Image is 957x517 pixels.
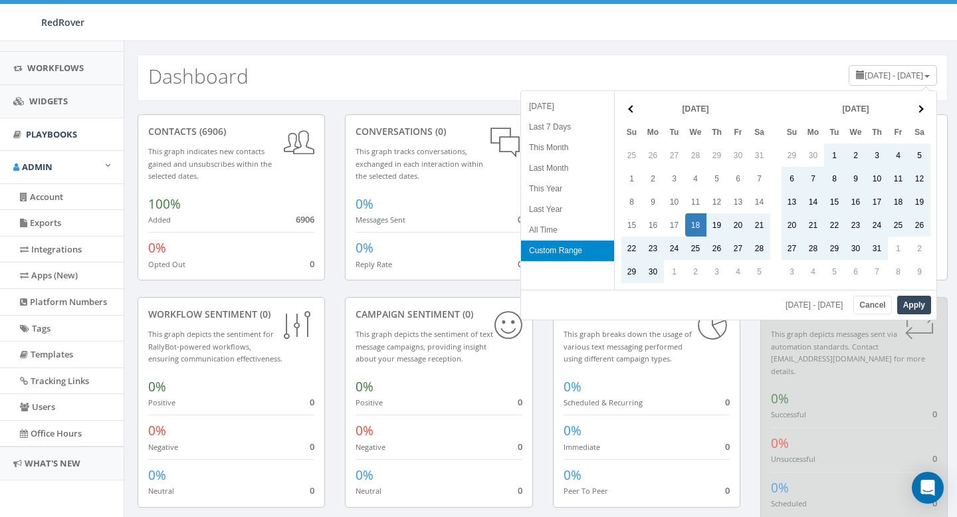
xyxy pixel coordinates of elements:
[41,16,84,29] span: RedRover
[197,125,226,138] span: (6906)
[521,158,614,179] li: Last Month
[706,167,728,190] td: 5
[685,237,706,260] td: 25
[685,167,706,190] td: 4
[803,97,909,120] th: [DATE]
[621,213,643,237] td: 15
[865,69,923,81] span: [DATE] - [DATE]
[824,120,845,144] th: Tu
[148,65,249,87] h2: Dashboard
[728,190,749,213] td: 13
[803,260,824,283] td: 4
[621,144,643,167] td: 25
[356,329,493,363] small: This graph depicts the sentiment of text message campaigns, providing insight about your message ...
[803,120,824,144] th: Mo
[728,237,749,260] td: 27
[685,120,706,144] th: We
[643,97,749,120] th: [DATE]
[621,167,643,190] td: 1
[749,260,770,283] td: 5
[521,96,614,117] li: [DATE]
[564,378,582,395] span: 0%
[786,301,848,309] span: [DATE] - [DATE]
[356,195,373,213] span: 0%
[356,466,373,484] span: 0%
[725,396,730,408] span: 0
[728,213,749,237] td: 20
[685,190,706,213] td: 11
[909,120,930,144] th: Sa
[803,237,824,260] td: 28
[824,190,845,213] td: 15
[310,484,314,496] span: 0
[356,422,373,439] span: 0%
[782,120,803,144] th: Su
[643,237,664,260] td: 23
[356,378,373,395] span: 0%
[521,241,614,261] li: Custom Range
[148,466,166,484] span: 0%
[664,213,685,237] td: 17
[803,213,824,237] td: 21
[782,237,803,260] td: 27
[27,62,84,74] span: Workflows
[771,454,815,464] small: Unsuccessful
[888,144,909,167] td: 4
[782,167,803,190] td: 6
[664,237,685,260] td: 24
[664,260,685,283] td: 1
[909,213,930,237] td: 26
[148,378,166,395] span: 0%
[643,190,664,213] td: 9
[621,120,643,144] th: Su
[29,95,68,107] span: Widgets
[706,190,728,213] td: 12
[867,260,888,283] td: 7
[888,260,909,283] td: 8
[803,190,824,213] td: 14
[664,144,685,167] td: 27
[782,190,803,213] td: 13
[909,144,930,167] td: 5
[685,213,706,237] td: 18
[148,397,175,407] small: Positive
[706,213,728,237] td: 19
[685,260,706,283] td: 2
[521,179,614,199] li: This Year
[25,457,80,469] span: What's New
[912,472,944,504] div: Open Intercom Messenger
[728,144,749,167] td: 30
[749,237,770,260] td: 28
[771,498,807,508] small: Scheduled
[867,120,888,144] th: Th
[706,120,728,144] th: Th
[356,215,405,225] small: Messages Sent
[888,213,909,237] td: 25
[771,479,789,496] span: 0%
[621,237,643,260] td: 22
[725,484,730,496] span: 0
[148,486,174,496] small: Neutral
[909,260,930,283] td: 9
[148,259,185,269] small: Opted Out
[749,167,770,190] td: 7
[621,190,643,213] td: 8
[706,260,728,283] td: 3
[867,237,888,260] td: 31
[518,441,522,453] span: 0
[521,117,614,138] li: Last 7 Days
[664,167,685,190] td: 3
[853,296,891,314] button: Cancel
[782,260,803,283] td: 3
[621,260,643,283] td: 29
[888,190,909,213] td: 18
[867,213,888,237] td: 24
[845,144,867,167] td: 2
[824,260,845,283] td: 5
[148,195,181,213] span: 100%
[845,120,867,144] th: We
[749,144,770,167] td: 31
[867,167,888,190] td: 10
[845,260,867,283] td: 6
[771,390,789,407] span: 0%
